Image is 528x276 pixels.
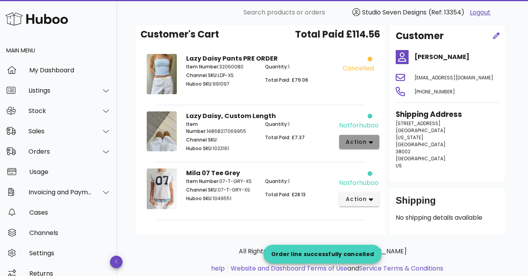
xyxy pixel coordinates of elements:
[396,141,446,148] span: [GEOGRAPHIC_DATA]
[339,178,379,188] div: notforhuboo
[265,121,334,128] p: 1
[339,121,379,130] div: notforhuboo
[265,121,288,127] span: Quantity:
[186,168,240,177] strong: Mila 07 Tee Grey
[186,72,218,79] span: Channel SKU:
[28,87,92,94] div: Listings
[5,11,68,27] img: Huboo Logo
[396,148,411,155] span: 38002
[414,74,493,81] span: [EMAIL_ADDRESS][DOMAIN_NAME]
[428,8,464,17] span: (Ref: 13354)
[186,81,256,88] p: 991097
[147,111,177,152] img: Product Image
[211,264,225,273] a: help
[265,134,305,141] span: Total Paid: £7.37
[339,192,379,206] button: action
[28,107,92,115] div: Stock
[186,72,256,79] p: LDP-XS
[396,29,444,43] h2: Customer
[28,148,92,155] div: Orders
[186,63,256,70] p: 32060080
[345,138,367,146] span: action
[147,54,177,94] img: Product Image
[345,195,367,203] span: action
[396,155,446,162] span: [GEOGRAPHIC_DATA]
[28,127,92,135] div: Sales
[186,186,256,194] p: 07-T-GRY-XS
[359,264,443,273] a: Service Terms & Conditions
[29,249,111,257] div: Settings
[263,250,382,258] div: Order line successfully cancelled
[142,247,503,256] p: All Rights Reserved. Copyright 2025 - [DOMAIN_NAME]
[28,188,92,196] div: Invoicing and Payments
[396,194,498,213] div: Shipping
[186,186,218,193] span: Channel SKU:
[186,145,213,152] span: Huboo SKU:
[414,88,455,95] span: [PHONE_NUMBER]
[265,77,308,83] span: Total Paid: £79.06
[343,64,374,73] div: cancelled
[186,121,256,135] p: 14868217069955
[362,8,427,17] span: Studio Seven Designs
[339,135,379,149] button: action
[186,145,256,152] p: 1023161
[186,178,219,185] span: Item Number:
[396,109,498,120] h3: Shipping Address
[147,168,177,209] img: Product Image
[186,121,206,134] span: Item Number:
[186,195,213,202] span: Huboo SKU:
[140,27,219,41] span: Customer's Cart
[186,195,256,202] p: 1049551
[29,168,111,176] div: Usage
[396,120,441,127] span: [STREET_ADDRESS]
[29,66,111,74] div: My Dashboard
[265,178,288,185] span: Quantity:
[396,127,446,134] span: [GEOGRAPHIC_DATA]
[186,63,219,70] span: Item Number:
[186,111,276,120] strong: Lazy Daisy, Custom Length
[396,213,498,222] p: No shipping details available
[186,136,218,143] span: Channel SKU:
[231,264,347,273] a: Website and Dashboard Terms of Use
[295,27,380,41] span: Total Paid £114.56
[186,81,213,87] span: Huboo SKU:
[29,229,111,237] div: Channels
[396,162,402,169] span: US
[470,8,491,17] a: Logout
[414,52,498,62] h4: [PERSON_NAME]
[186,54,278,63] strong: Lazy Daisy Pants PRE ORDER
[396,134,423,141] span: [US_STATE]
[265,63,288,70] span: Quantity:
[186,178,256,185] p: 07-T-GRY-XS
[265,191,306,198] span: Total Paid: £28.13
[228,264,443,273] li: and
[265,63,334,70] p: 1
[265,178,334,185] p: 1
[29,209,111,216] div: Cases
